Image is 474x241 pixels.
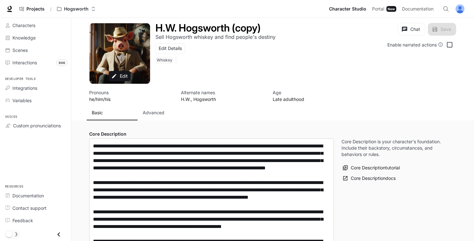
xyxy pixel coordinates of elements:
button: Open workspace menu [54,3,98,15]
span: Custom pronunciations [13,122,61,129]
span: Knowledge [12,34,36,41]
a: Custom pronunciations [3,120,68,131]
button: Close drawer [52,228,66,241]
button: Core Descriptiontutorial [341,163,401,173]
span: Contact support [12,205,47,211]
a: Variables [3,95,68,106]
button: Chat [398,23,425,36]
p: Hogsworth [64,6,89,12]
a: Documentation [399,3,438,15]
span: Feedback [12,217,33,224]
a: Characters [3,20,68,31]
p: Alternate names [181,89,265,96]
span: Dark mode toggle [6,230,12,237]
p: Pronouns [89,89,173,96]
a: Contact support [3,202,68,214]
div: New [386,6,396,12]
h1: H.W. Hogsworth (copy) [155,22,261,34]
a: Core Descriptiondocs [341,173,397,184]
span: Character Studio [329,5,366,13]
span: Integrations [12,85,37,91]
span: Documentation [402,5,434,13]
p: Whiskey [157,58,172,63]
button: Open character details dialog [273,89,357,103]
p: Core Description is your character's foundation. Include their backstory, circumstances, and beha... [341,138,449,158]
button: Edit [109,71,131,82]
div: Enable narrated actions [387,41,443,48]
button: Open character details dialog [155,33,276,41]
span: Projects [26,6,45,12]
span: 906 [56,60,68,66]
span: Characters [12,22,35,29]
button: User avatar [454,3,466,15]
p: Advanced [143,110,164,116]
span: Whiskey [155,56,175,64]
button: Open character details dialog [155,56,179,67]
span: Scenes [12,47,28,53]
button: Open character avatar dialog [90,23,150,84]
a: Character Studio [327,3,369,15]
span: Interactions [12,59,37,66]
button: Edit Details [155,43,185,54]
span: Variables [12,97,32,104]
button: Open character details dialog [89,89,173,103]
a: Feedback [3,215,68,226]
div: Avatar image [90,23,150,84]
h4: Core Description [89,131,334,137]
button: Open Command Menu [440,3,452,15]
img: User avatar [456,4,464,13]
button: Open character details dialog [181,89,265,103]
a: Scenes [3,45,68,56]
a: Go to projects [17,3,47,15]
p: Basic [92,110,103,116]
a: Interactions [3,57,68,68]
span: Portal [372,5,384,13]
p: H.W., Hogsworth [181,96,265,103]
p: Age [273,89,357,96]
p: Sell Hogsworth whiskey and find people's destiny [155,34,276,40]
p: he/him/his [89,96,173,103]
button: Open character details dialog [155,23,261,33]
p: Late adulthood [273,96,357,103]
div: / [47,6,54,12]
a: Documentation [3,190,68,201]
a: PortalNew [370,3,399,15]
span: Documentation [12,192,44,199]
a: Knowledge [3,32,68,43]
a: Integrations [3,82,68,94]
